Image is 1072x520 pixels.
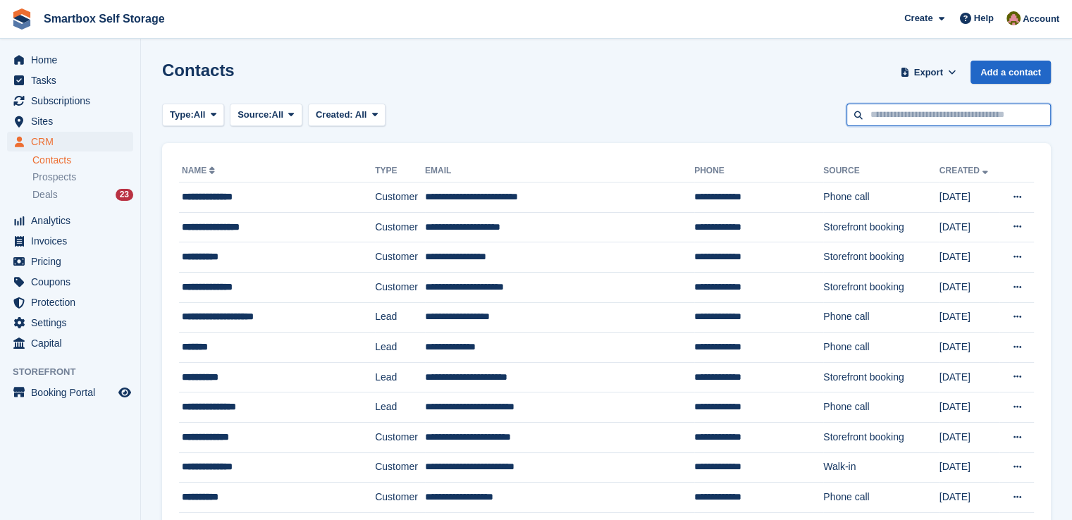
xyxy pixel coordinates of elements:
[32,187,133,202] a: Deals 23
[7,211,133,230] a: menu
[974,11,994,25] span: Help
[823,362,939,392] td: Storefront booking
[7,111,133,131] a: menu
[31,252,116,271] span: Pricing
[823,212,939,242] td: Storefront booking
[939,422,999,452] td: [DATE]
[162,104,224,127] button: Type: All
[939,212,999,242] td: [DATE]
[316,109,353,120] span: Created:
[7,313,133,333] a: menu
[375,212,425,242] td: Customer
[31,70,116,90] span: Tasks
[7,50,133,70] a: menu
[31,333,116,353] span: Capital
[375,160,425,182] th: Type
[7,333,133,353] a: menu
[7,231,133,251] a: menu
[823,242,939,273] td: Storefront booking
[823,333,939,363] td: Phone call
[375,302,425,333] td: Lead
[939,392,999,423] td: [DATE]
[13,365,140,379] span: Storefront
[823,272,939,302] td: Storefront booking
[230,104,302,127] button: Source: All
[11,8,32,30] img: stora-icon-8386f47178a22dfd0bd8f6a31ec36ba5ce8667c1dd55bd0f319d3a0aa187defe.svg
[1023,12,1059,26] span: Account
[823,302,939,333] td: Phone call
[375,392,425,423] td: Lead
[939,182,999,213] td: [DATE]
[272,108,284,122] span: All
[116,189,133,201] div: 23
[897,61,959,84] button: Export
[32,154,133,167] a: Contacts
[375,242,425,273] td: Customer
[162,61,235,80] h1: Contacts
[375,333,425,363] td: Lead
[308,104,386,127] button: Created: All
[7,383,133,402] a: menu
[31,272,116,292] span: Coupons
[31,91,116,111] span: Subscriptions
[375,182,425,213] td: Customer
[7,70,133,90] a: menu
[823,182,939,213] td: Phone call
[7,292,133,312] a: menu
[939,272,999,302] td: [DATE]
[7,91,133,111] a: menu
[694,160,823,182] th: Phone
[914,66,943,80] span: Export
[904,11,932,25] span: Create
[7,252,133,271] a: menu
[823,160,939,182] th: Source
[38,7,171,30] a: Smartbox Self Storage
[31,231,116,251] span: Invoices
[31,292,116,312] span: Protection
[32,170,133,185] a: Prospects
[355,109,367,120] span: All
[375,452,425,483] td: Customer
[823,422,939,452] td: Storefront booking
[823,392,939,423] td: Phone call
[32,188,58,202] span: Deals
[939,483,999,513] td: [DATE]
[7,132,133,151] a: menu
[425,160,694,182] th: Email
[31,383,116,402] span: Booking Portal
[939,333,999,363] td: [DATE]
[32,171,76,184] span: Prospects
[375,272,425,302] td: Customer
[7,272,133,292] a: menu
[375,483,425,513] td: Customer
[238,108,271,122] span: Source:
[375,362,425,392] td: Lead
[31,50,116,70] span: Home
[31,132,116,151] span: CRM
[939,452,999,483] td: [DATE]
[194,108,206,122] span: All
[375,422,425,452] td: Customer
[939,362,999,392] td: [DATE]
[31,111,116,131] span: Sites
[31,313,116,333] span: Settings
[823,483,939,513] td: Phone call
[116,384,133,401] a: Preview store
[939,302,999,333] td: [DATE]
[170,108,194,122] span: Type:
[971,61,1051,84] a: Add a contact
[823,452,939,483] td: Walk-in
[31,211,116,230] span: Analytics
[939,166,991,175] a: Created
[939,242,999,273] td: [DATE]
[1006,11,1021,25] img: Alex Selenitsas
[182,166,218,175] a: Name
